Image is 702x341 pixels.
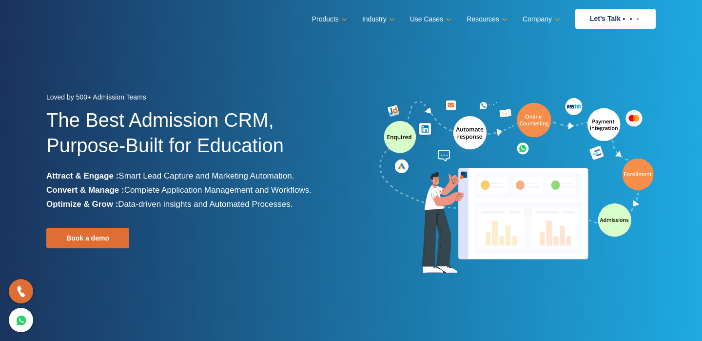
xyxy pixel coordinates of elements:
b: Convert & Manage : [46,185,124,195]
a: Industry [362,12,393,26]
img: admission-software-home-page-header [378,96,656,278]
a: Use Cases [410,12,449,26]
b: Optimize & Grow : [46,200,118,209]
a: Products [312,12,345,26]
a: Book a demo [46,228,129,248]
a: Resources [467,12,506,26]
span: Complete Application Management and Workflows. [124,185,312,195]
span: Smart Lead Capture and Marketing Automation. [118,171,294,181]
a: Company [523,12,558,26]
b: Attract & Engage : [46,171,118,181]
span: Data-driven insights and Automated Processes. [118,200,292,209]
a: Let’s Talk [575,9,656,29]
div: Loved by 500+ Admission Teams [46,90,344,107]
h1: The Best Admission CRM, Purpose-Built for Education [46,107,344,169]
